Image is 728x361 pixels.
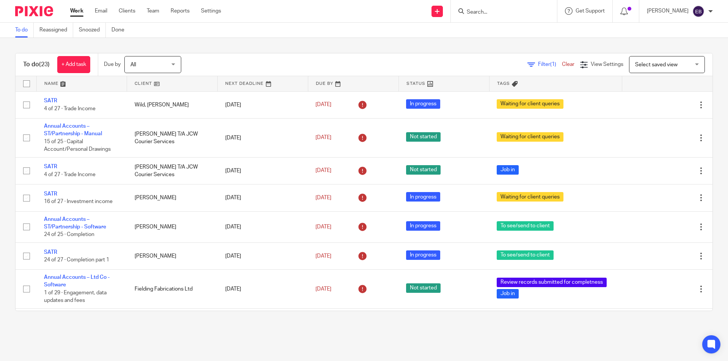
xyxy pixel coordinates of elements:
td: Northants Hog Roast Ltd [127,308,218,335]
span: [DATE] [315,286,331,292]
td: [DATE] [218,270,308,309]
span: 4 of 27 · Trade Income [44,172,96,177]
td: [DATE] [218,184,308,211]
td: [PERSON_NAME] T/A JCW Courier Services [127,157,218,184]
a: Work [70,7,83,15]
h1: To do [23,61,50,69]
span: [DATE] [315,102,331,108]
span: (1) [550,62,556,67]
span: [DATE] [315,253,331,259]
span: 4 of 27 · Trade Income [44,106,96,111]
a: SATR [44,250,57,255]
span: To see/send to client [497,250,554,260]
a: Clear [562,62,574,67]
a: Team [147,7,159,15]
span: In progress [406,250,440,260]
span: 24 of 27 · Completion part 1 [44,257,109,263]
img: Pixie [15,6,53,16]
span: [DATE] [315,135,331,141]
a: SATR [44,164,57,169]
td: [PERSON_NAME] T/A JCW Courier Services [127,118,218,157]
a: Annual Accounts – ST/Partnership - Manual [44,123,102,136]
a: Annual Accounts – ST/Partnership - Software [44,217,106,230]
span: Not started [406,165,441,175]
span: Waiting for client queries [497,192,563,202]
span: View Settings [591,62,623,67]
td: Fielding Fabrications Ltd [127,270,218,309]
span: Waiting for client queries [497,132,563,142]
span: [DATE] [315,195,331,200]
span: Review records submitted for completness [497,278,607,287]
a: SATR [44,191,57,197]
p: Due by [104,61,121,68]
td: [PERSON_NAME] [127,242,218,269]
span: Not started [406,283,441,293]
span: Get Support [576,8,605,14]
span: [DATE] [315,224,331,230]
img: svg%3E [692,5,704,17]
span: Tags [497,81,510,86]
span: (23) [39,61,50,67]
span: Waiting for client queries [497,99,563,109]
span: Not started [406,132,441,142]
a: + Add task [57,56,90,73]
span: Filter [538,62,562,67]
span: In progress [406,99,440,109]
td: [DATE] [218,157,308,184]
span: 15 of 25 · Capital Account/Personal Drawings [44,139,111,152]
td: [DATE] [218,211,308,242]
span: Select saved view [635,62,678,67]
td: [DATE] [218,308,308,335]
a: Done [111,23,130,38]
td: [DATE] [218,242,308,269]
span: All [130,62,136,67]
a: Email [95,7,107,15]
td: Wild, [PERSON_NAME] [127,91,218,118]
a: To do [15,23,34,38]
span: 24 of 25 · Completion [44,232,94,237]
span: Job in [497,165,519,175]
a: SATR [44,98,57,103]
span: In progress [406,221,440,231]
a: Reports [171,7,190,15]
span: 1 of 29 · Engagement, data updates and fees [44,290,107,303]
a: Reassigned [39,23,73,38]
span: 16 of 27 · Investment income [44,199,113,204]
td: [DATE] [218,118,308,157]
a: Clients [119,7,135,15]
a: Snoozed [79,23,106,38]
span: In progress [406,192,440,202]
td: [PERSON_NAME] [127,184,218,211]
td: [PERSON_NAME] [127,211,218,242]
span: Job in [497,289,519,298]
p: [PERSON_NAME] [647,7,689,15]
span: [DATE] [315,168,331,173]
a: Annual Accounts – Ltd Co - Software [44,275,110,288]
span: To see/send to client [497,221,554,231]
td: [DATE] [218,91,308,118]
a: Settings [201,7,221,15]
input: Search [466,9,534,16]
